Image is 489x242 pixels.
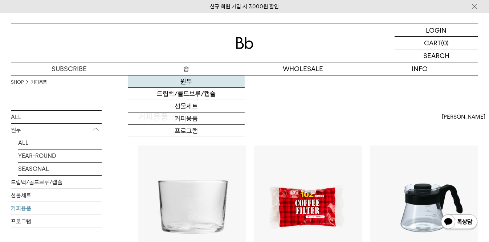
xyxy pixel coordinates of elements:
[128,112,245,125] a: 커피용품
[11,176,102,189] a: 드립백/콜드브루/캡슐
[245,62,362,75] p: WHOLESALE
[210,3,279,10] a: 신규 회원 가입 시 3,000원 할인
[128,75,245,88] a: 원두
[128,100,245,112] a: 선물세트
[424,37,441,49] p: CART
[11,202,102,215] a: 커피용품
[128,125,245,137] a: 프로그램
[18,149,102,162] a: YEAR-ROUND
[440,214,478,231] img: 카카오톡 채널 1:1 채팅 버튼
[441,37,449,49] p: (0)
[236,37,253,49] img: 로고
[11,124,102,137] p: 원두
[423,49,449,62] p: SEARCH
[11,111,102,123] a: ALL
[31,79,47,86] a: 커피용품
[18,163,102,175] a: SEASONAL
[395,37,478,49] a: CART (0)
[11,62,128,75] a: SUBSCRIBE
[11,189,102,202] a: 선물세트
[361,62,478,75] p: INFO
[11,79,24,86] a: SHOP
[395,24,478,37] a: LOGIN
[442,112,485,121] span: [PERSON_NAME]
[11,215,102,228] a: 프로그램
[426,24,447,36] p: LOGIN
[18,136,102,149] a: ALL
[128,88,245,100] a: 드립백/콜드브루/캡슐
[128,62,245,75] a: 숍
